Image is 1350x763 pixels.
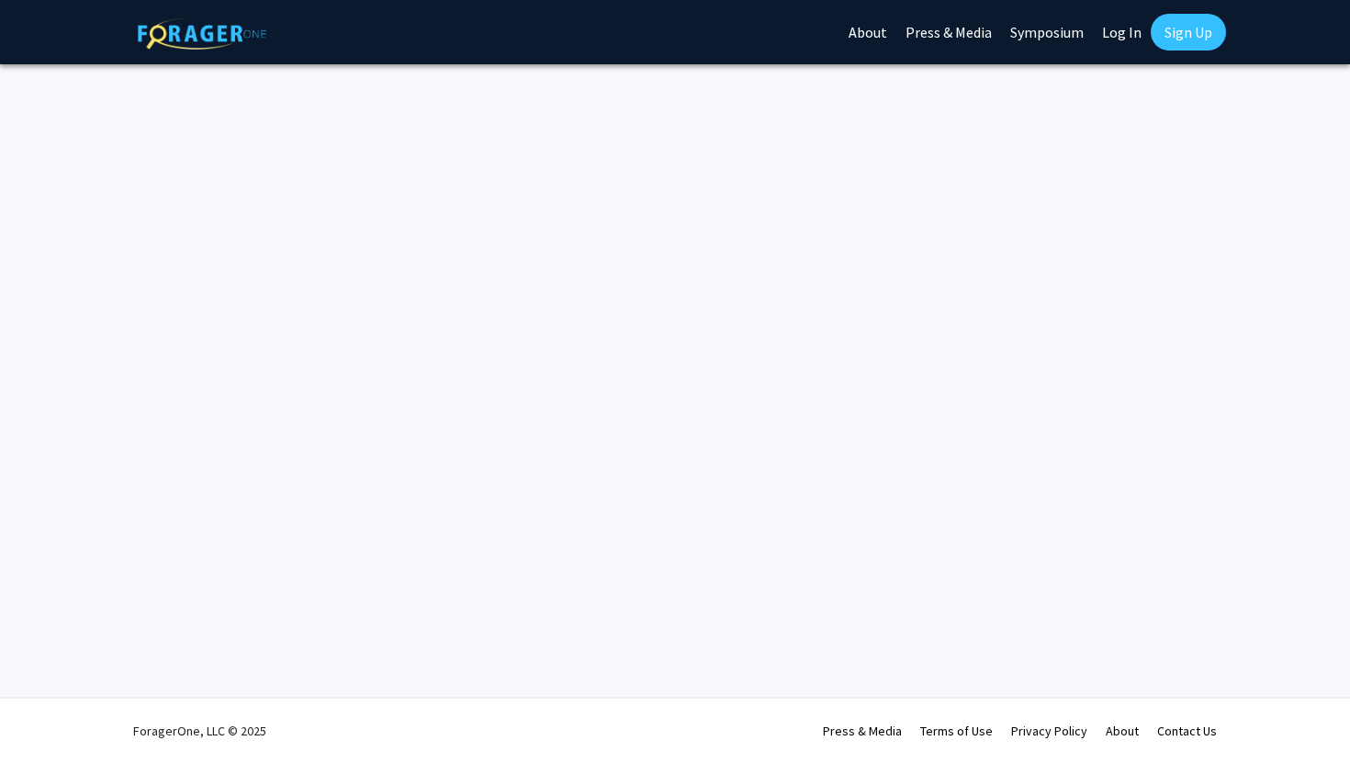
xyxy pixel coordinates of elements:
a: Contact Us [1157,723,1217,739]
a: Press & Media [823,723,902,739]
div: ForagerOne, LLC © 2025 [133,699,266,763]
a: Sign Up [1151,14,1226,50]
a: Terms of Use [920,723,993,739]
a: Privacy Policy [1011,723,1087,739]
a: About [1106,723,1139,739]
img: ForagerOne Logo [138,17,266,50]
